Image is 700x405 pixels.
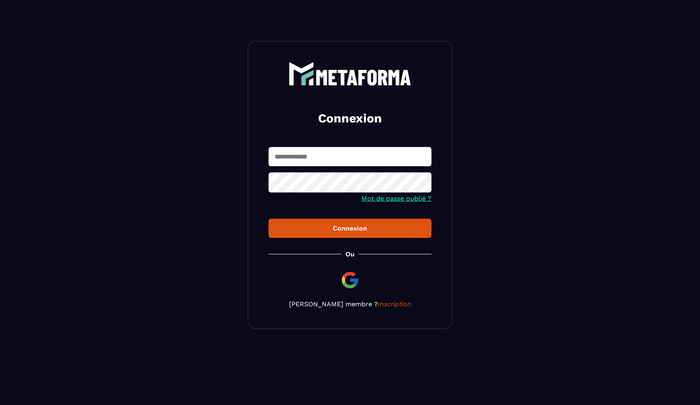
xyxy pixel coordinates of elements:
button: Connexion [269,219,431,238]
p: [PERSON_NAME] membre ? [269,300,431,308]
div: Connexion [275,224,425,232]
a: logo [269,62,431,86]
p: Ou [345,250,355,258]
img: logo [289,62,411,86]
a: Mot de passe oublié ? [361,195,431,202]
img: google [340,270,360,290]
a: Inscription [378,300,411,308]
h2: Connexion [278,110,422,127]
